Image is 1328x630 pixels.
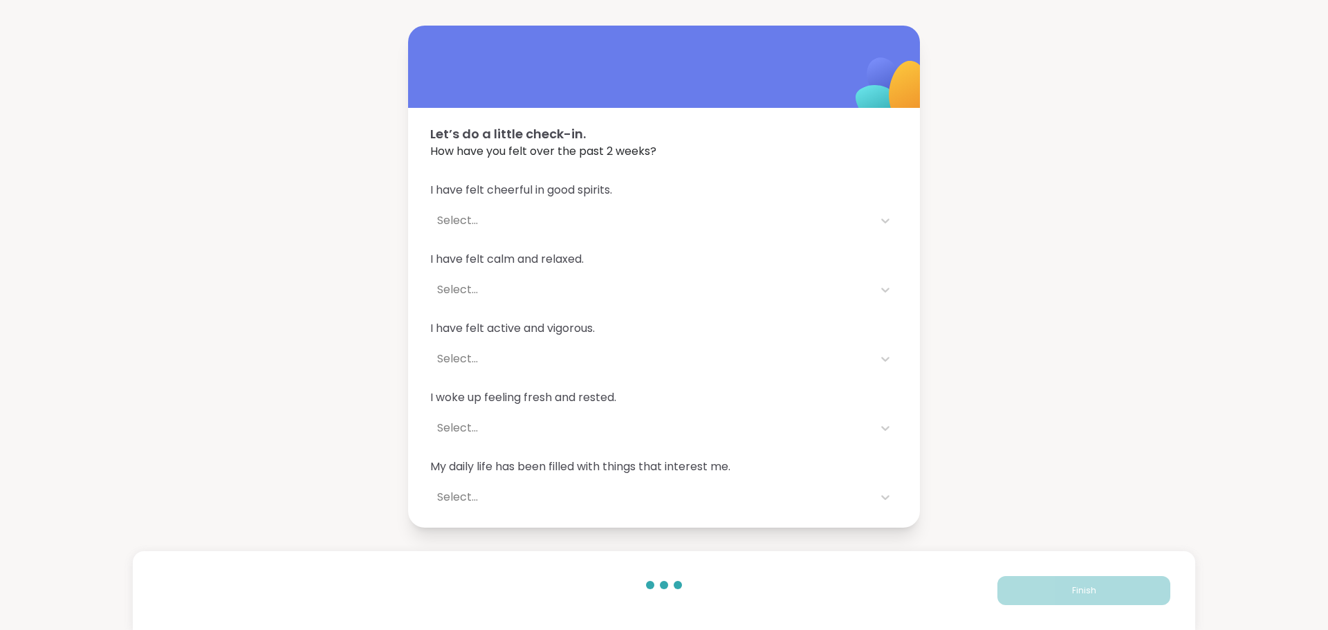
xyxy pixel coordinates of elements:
span: Let’s do a little check-in. [430,124,898,143]
button: Finish [997,576,1170,605]
div: Select... [437,420,866,436]
div: Select... [437,351,866,367]
span: I have felt calm and relaxed. [430,251,898,268]
span: I have felt active and vigorous. [430,320,898,337]
div: Select... [437,281,866,298]
div: Select... [437,489,866,506]
span: How have you felt over the past 2 weeks? [430,143,898,160]
span: I woke up feeling fresh and rested. [430,389,898,406]
div: Select... [437,212,866,229]
span: My daily life has been filled with things that interest me. [430,458,898,475]
img: ShareWell Logomark [823,21,961,159]
span: I have felt cheerful in good spirits. [430,182,898,198]
span: Finish [1072,584,1096,597]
